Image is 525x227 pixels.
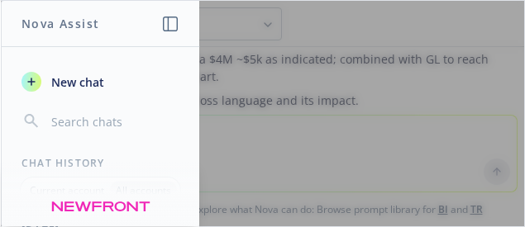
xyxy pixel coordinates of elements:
input: Search chats [48,110,179,133]
p: Current account [30,183,104,197]
h1: Nova Assist [21,15,99,32]
button: New chat [15,67,186,97]
span: New chat [48,73,104,91]
div: Chat History [2,156,199,170]
p: All accounts [116,183,171,197]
